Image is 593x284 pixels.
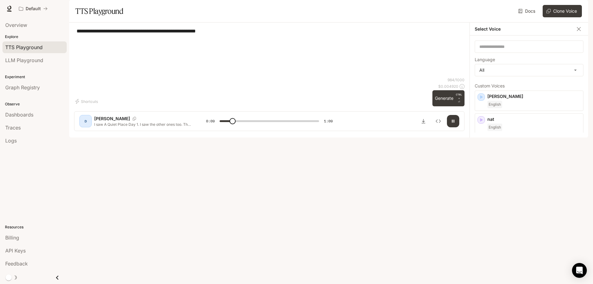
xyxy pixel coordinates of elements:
span: 1:09 [324,118,333,124]
span: English [487,101,502,108]
span: English [487,124,502,131]
a: Docs [517,5,538,17]
p: CTRL + [456,93,462,100]
button: Shortcuts [74,96,100,106]
p: [PERSON_NAME] [94,116,130,122]
p: I saw A Quiet Place Day 1. I saw the other ones too. This is A Quiet Place 3. The first two movie... [94,122,191,127]
p: nat [487,116,581,122]
button: Copy Voice ID [130,117,139,121]
button: GenerateCTRL +⏎ [432,90,465,106]
p: Default [26,6,41,11]
p: 984 / 1000 [448,77,465,83]
p: Language [475,57,495,62]
div: Open Intercom Messenger [572,263,587,278]
button: Clone Voice [543,5,582,17]
div: D [81,116,90,126]
p: [PERSON_NAME] [487,93,581,100]
p: Custom Voices [475,84,583,88]
button: Download audio [417,115,430,127]
p: ⏎ [456,93,462,104]
button: Inspect [432,115,444,127]
button: All workspaces [16,2,50,15]
span: 0:09 [206,118,215,124]
div: All [475,64,583,76]
h1: TTS Playground [75,5,123,17]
